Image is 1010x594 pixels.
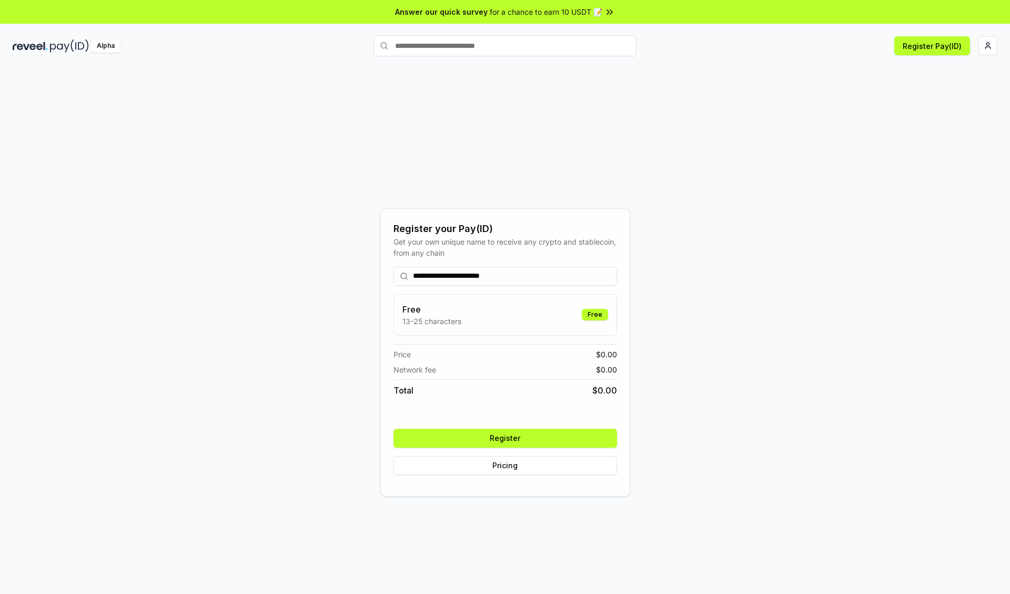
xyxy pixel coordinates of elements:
[490,6,602,17] span: for a chance to earn 10 USDT 📝
[596,364,617,375] span: $ 0.00
[592,384,617,397] span: $ 0.00
[393,222,617,236] div: Register your Pay(ID)
[894,36,970,55] button: Register Pay(ID)
[596,349,617,360] span: $ 0.00
[393,236,617,258] div: Get your own unique name to receive any crypto and stablecoin, from any chain
[50,39,89,53] img: pay_id
[393,349,411,360] span: Price
[393,456,617,475] button: Pricing
[393,429,617,448] button: Register
[393,384,413,397] span: Total
[402,303,461,316] h3: Free
[13,39,48,53] img: reveel_dark
[582,309,608,320] div: Free
[395,6,488,17] span: Answer our quick survey
[402,316,461,327] p: 13-25 characters
[91,39,120,53] div: Alpha
[393,364,436,375] span: Network fee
